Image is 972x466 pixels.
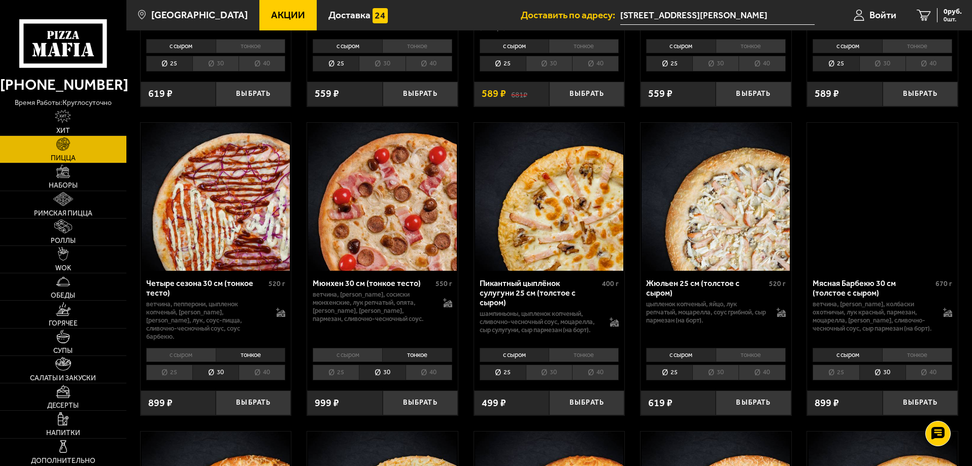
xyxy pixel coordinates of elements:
[646,365,692,380] li: 25
[716,82,791,106] button: Выбрать
[480,278,600,307] div: Пикантный цыплёнок сулугуни 25 см (толстое с сыром)
[482,89,506,99] span: 589 ₽
[46,429,80,437] span: Напитки
[769,279,786,288] span: 520 г
[882,348,952,362] li: тонкое
[142,123,290,271] img: Четыре сезона 30 см (тонкое тесто)
[646,300,766,325] p: цыпленок копченый, яйцо, лук репчатый, моцарелла, соус грибной, сыр пармезан (на борт).
[646,39,716,53] li: с сыром
[602,279,619,288] span: 400 г
[373,8,388,23] img: 15daf4d41897b9f0e9f617042186c801.svg
[511,89,527,99] s: 681 ₽
[269,279,285,288] span: 520 г
[49,320,78,327] span: Горячее
[151,10,248,20] span: [GEOGRAPHIC_DATA]
[739,365,785,380] li: 40
[146,300,266,341] p: ветчина, пепперони, цыпленок копченый, [PERSON_NAME], [PERSON_NAME], лук, соус-пицца, сливочно-че...
[313,56,359,71] li: 25
[526,365,572,380] li: 30
[549,39,619,53] li: тонкое
[239,365,285,380] li: 40
[480,310,600,334] p: шампиньоны, цыпленок копченый, сливочно-чесночный соус, моцарелла, сыр сулугуни, сыр пармезан (на...
[313,278,433,288] div: Мюнхен 30 см (тонкое тесто)
[716,348,786,362] li: тонкое
[739,56,785,71] li: 40
[30,375,96,382] span: Салаты и закуски
[146,278,266,298] div: Четыре сезона 30 см (тонкое тесто)
[521,10,620,20] span: Доставить по адресу:
[148,89,173,99] span: 619 ₽
[813,365,859,380] li: 25
[313,348,382,362] li: с сыром
[146,39,216,53] li: с сыром
[271,10,305,20] span: Акции
[49,182,78,189] span: Наборы
[883,390,958,415] button: Выбрать
[34,210,92,217] span: Римская пицца
[216,39,286,53] li: тонкое
[815,398,839,408] span: 899 ₽
[216,82,291,106] button: Выбрать
[646,348,716,362] li: с сыром
[549,390,624,415] button: Выбрать
[480,365,526,380] li: 25
[148,398,173,408] span: 899 ₽
[935,279,952,288] span: 670 г
[813,39,882,53] li: с сыром
[435,279,452,288] span: 550 г
[859,365,906,380] li: 30
[526,56,572,71] li: 30
[53,347,73,354] span: Супы
[883,82,958,106] button: Выбрать
[406,365,452,380] li: 40
[480,56,526,71] li: 25
[641,123,791,271] a: Жюльен 25 см (толстое с сыром)
[813,300,933,333] p: ветчина, [PERSON_NAME], колбаски охотничьи, лук красный, пармезан, моцарелла, [PERSON_NAME], слив...
[307,123,458,271] a: Мюнхен 30 см (тонкое тесто)
[192,56,239,71] li: 30
[869,10,896,20] span: Войти
[383,390,458,415] button: Выбрать
[216,390,291,415] button: Выбрать
[359,365,405,380] li: 30
[648,89,673,99] span: 559 ₽
[315,398,339,408] span: 999 ₽
[482,398,506,408] span: 499 ₽
[549,348,619,362] li: тонкое
[55,265,71,272] span: WOK
[56,127,70,134] span: Хит
[813,56,859,71] li: 25
[146,56,192,71] li: 25
[51,155,76,162] span: Пицца
[620,6,815,25] input: Ваш адрес доставки
[328,10,371,20] span: Доставка
[716,39,786,53] li: тонкое
[944,16,962,22] span: 0 шт.
[406,56,452,71] li: 40
[480,348,549,362] li: с сыром
[646,56,692,71] li: 25
[572,56,619,71] li: 40
[51,292,75,299] span: Обеды
[359,56,405,71] li: 30
[382,39,452,53] li: тонкое
[906,56,952,71] li: 40
[216,348,286,362] li: тонкое
[642,123,790,271] img: Жюльен 25 см (толстое с сыром)
[315,89,339,99] span: 559 ₽
[944,8,962,15] span: 0 руб.
[313,291,433,323] p: ветчина, [PERSON_NAME], сосиски мюнхенские, лук репчатый, опята, [PERSON_NAME], [PERSON_NAME], па...
[648,398,673,408] span: 619 ₽
[239,56,285,71] li: 40
[51,237,76,244] span: Роллы
[620,6,815,25] span: улица Маршала Казакова, 14к1
[549,82,624,106] button: Выбрать
[646,278,766,298] div: Жюльен 25 см (толстое с сыром)
[141,123,291,271] a: Четыре сезона 30 см (тонкое тесто)
[31,457,95,464] span: Дополнительно
[716,390,791,415] button: Выбрать
[146,348,216,362] li: с сыром
[47,402,79,409] span: Десерты
[313,39,382,53] li: с сыром
[480,39,549,53] li: с сыром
